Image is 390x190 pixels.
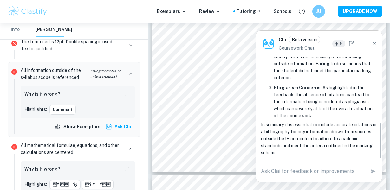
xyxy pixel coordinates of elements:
[10,40,18,47] svg: Incorrect
[263,39,274,49] img: clai.png
[340,40,343,47] p: 9
[122,165,131,174] button: Report mistake/confusion
[24,166,60,173] h6: Why is it wrong?
[261,121,377,156] p: In summary, it is essential to include accurate citations or a bibliography for any information d...
[8,23,23,37] button: Info
[296,6,307,17] button: Help and Feedback
[199,8,221,15] p: Review
[53,121,103,132] button: Show exemplars
[369,39,380,49] button: Close
[21,142,124,156] p: All mathematical formulae, equations, and other calculations are centered
[358,39,368,49] button: Options
[122,90,131,98] button: Report mistake/confusion
[8,5,48,18] img: Clastify logo
[90,68,124,79] i: (using footnotes or in-text citations)
[274,84,377,119] p: : As highlighted in the feedback, the absence of citations can lead to the information being cons...
[21,38,124,52] p: The font used is 12pt. Double spacing is used. Text is justified
[49,105,76,114] button: Comment
[82,180,114,189] button: ý ý = ÿ
[274,46,377,81] p: : The requirement clearly states the necessity of referencing outside information. Failing to do ...
[24,91,60,98] h6: Why is it wrong?
[49,180,81,189] button: ý  = ÿý
[312,5,325,18] button: JU
[338,6,382,17] button: UPGRADE NOW
[10,143,18,151] svg: Incorrect
[315,8,322,15] h6: JU
[274,85,321,90] strong: Plagiarism Concerns
[21,67,124,81] p: All information outside of the syllabus scope is referenced
[24,181,47,188] p: Highlights:
[347,39,357,49] button: New Chat
[106,123,112,130] img: clai.svg
[24,106,47,113] p: Highlights:
[292,36,317,43] p: Beta version
[274,8,291,15] a: Schools
[279,36,288,43] h6: Clai
[104,121,135,132] button: Ask Clai
[10,68,18,76] svg: Incorrect
[36,23,72,37] button: [PERSON_NAME]
[237,8,261,15] a: Tutoring
[289,36,320,43] div: Clai is an AI assistant and is still in beta. He might sometimes make mistakes. Feel free to cont...
[157,8,186,15] p: Exemplars
[279,45,320,52] p: Coursework Chat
